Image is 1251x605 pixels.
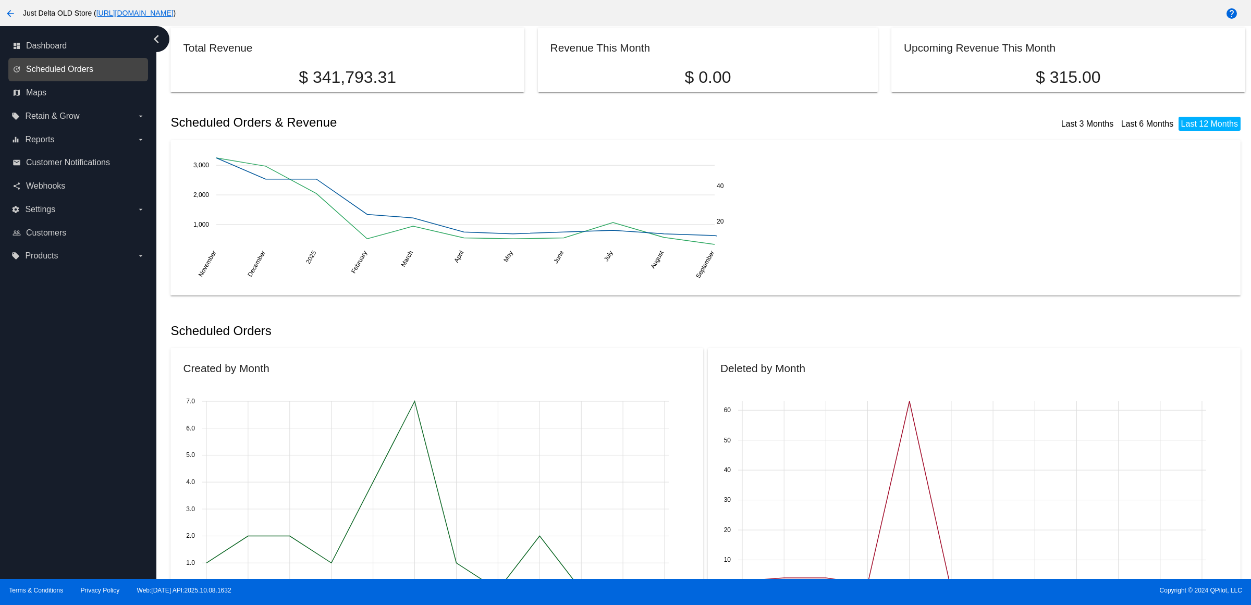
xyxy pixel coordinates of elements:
text: 2,000 [193,191,209,198]
i: people_outline [13,229,21,237]
text: December [247,249,267,278]
text: 3,000 [193,162,209,169]
text: June [553,249,566,265]
i: arrow_drop_down [137,205,145,214]
a: Last 12 Months [1181,119,1238,128]
text: 6.0 [187,425,195,432]
text: August [649,249,666,270]
a: [URL][DOMAIN_NAME] [96,9,174,17]
i: dashboard [13,42,21,50]
text: 50 [724,437,731,444]
i: share [13,182,21,190]
text: November [197,249,218,278]
i: chevron_left [148,31,165,47]
a: Terms & Conditions [9,587,63,594]
h2: Deleted by Month [720,362,805,374]
span: Dashboard [26,41,67,51]
mat-icon: help [1225,7,1238,20]
text: 40 [724,466,731,474]
span: Settings [25,205,55,214]
text: 10 [724,557,731,564]
a: Privacy Policy [81,587,120,594]
a: Web:[DATE] API:2025.10.08.1632 [137,587,231,594]
i: arrow_drop_down [137,112,145,120]
text: 2.0 [187,533,195,540]
span: Customers [26,228,66,238]
text: 30 [724,497,731,504]
text: February [350,249,369,275]
h2: Revenue This Month [550,42,651,54]
a: map Maps [13,84,145,101]
i: arrow_drop_down [137,252,145,260]
text: July [603,249,615,262]
i: arrow_drop_down [137,135,145,144]
span: Retain & Grow [25,112,79,121]
a: Last 3 Months [1061,119,1114,128]
i: local_offer [11,112,20,120]
a: Last 6 Months [1121,119,1174,128]
text: 1,000 [193,220,209,228]
text: April [453,249,465,264]
text: 20 [724,526,731,534]
p: $ 341,793.31 [183,68,511,87]
a: dashboard Dashboard [13,38,145,54]
text: 5.0 [187,452,195,459]
span: Maps [26,88,46,97]
span: Products [25,251,58,261]
text: 7.0 [187,398,195,405]
text: March [400,249,415,268]
a: people_outline Customers [13,225,145,241]
h2: Scheduled Orders [170,324,708,338]
i: map [13,89,21,97]
p: $ 0.00 [550,68,866,87]
h2: Created by Month [183,362,269,374]
text: 20 [717,217,724,225]
i: equalizer [11,135,20,144]
p: $ 315.00 [904,68,1232,87]
span: Scheduled Orders [26,65,93,74]
span: Customer Notifications [26,158,110,167]
span: Webhooks [26,181,65,191]
text: 3.0 [187,505,195,513]
text: 60 [724,407,731,414]
text: 4.0 [187,478,195,486]
i: settings [11,205,20,214]
a: update Scheduled Orders [13,61,145,78]
span: Reports [25,135,54,144]
text: 2025 [305,249,318,265]
h2: Total Revenue [183,42,252,54]
text: 1.0 [187,560,195,567]
span: Just Delta OLD Store ( ) [23,9,176,17]
i: update [13,65,21,73]
i: email [13,158,21,167]
h2: Scheduled Orders & Revenue [170,115,708,130]
span: Copyright © 2024 QPilot, LLC [634,587,1242,594]
h2: Upcoming Revenue This Month [904,42,1056,54]
i: local_offer [11,252,20,260]
text: May [502,249,514,263]
a: email Customer Notifications [13,154,145,171]
text: 40 [717,182,724,190]
mat-icon: arrow_back [4,7,17,20]
a: share Webhooks [13,178,145,194]
text: September [695,249,716,279]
